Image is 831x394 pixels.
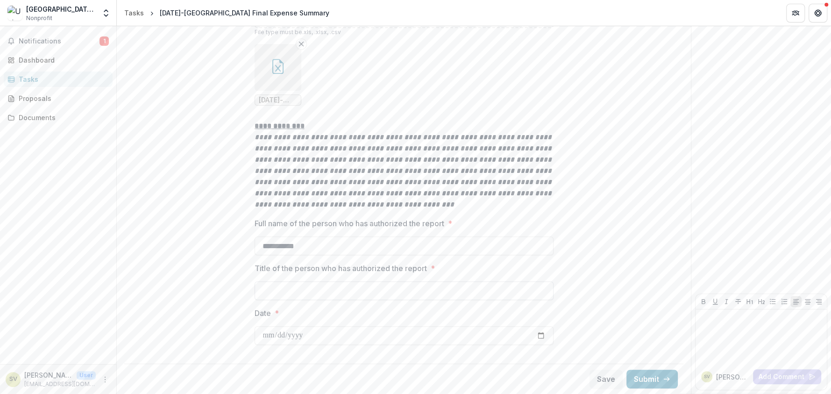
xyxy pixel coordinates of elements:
span: 1 [99,36,109,46]
p: Title of the person who has authorized the report [255,263,427,274]
a: Tasks [4,72,113,87]
button: Ordered List [779,296,790,307]
button: Partners [786,4,805,22]
button: Open entity switcher [99,4,113,22]
div: Dashboard [19,55,105,65]
button: Submit [626,370,678,388]
button: Italicize [721,296,732,307]
a: Dashboard [4,52,113,68]
span: Nonprofit [26,14,52,22]
button: Add Comment [753,369,821,384]
button: Remove File [296,38,307,50]
nav: breadcrumb [121,6,333,20]
button: Heading 2 [756,296,767,307]
button: Notifications1 [4,34,113,49]
div: Tasks [124,8,144,18]
button: Strike [732,296,744,307]
button: Align Center [802,296,813,307]
button: Get Help [809,4,827,22]
div: Proposals [19,93,105,103]
div: Stella, Elise Valentina [9,376,17,382]
button: More [99,374,111,385]
p: [PERSON_NAME] [PERSON_NAME] [24,370,73,380]
button: Align Left [790,296,802,307]
button: Bullet List [767,296,778,307]
button: Bold [698,296,709,307]
p: Full name of the person who has authorized the report [255,218,444,229]
img: University of Kansas Center for Research [7,6,22,21]
span: [DATE]-UK_Financial Report_Expense Summary_2022.08.01-2025.07.31_1003725_1003726.xlsx [259,96,297,104]
div: Documents [19,113,105,122]
div: Stella, Elise Valentina [704,374,710,379]
button: Underline [710,296,721,307]
a: Proposals [4,91,113,106]
p: [EMAIL_ADDRESS][DOMAIN_NAME] [24,380,96,388]
span: Notifications [19,37,99,45]
div: Tasks [19,74,105,84]
p: Date [255,308,271,319]
a: Tasks [121,6,148,20]
div: [DATE]-[GEOGRAPHIC_DATA] Final Expense Summary [160,8,329,18]
button: Heading 1 [744,296,755,307]
div: Remove File[DATE]-UK_Financial Report_Expense Summary_2022.08.01-2025.07.31_1003725_1003726.xlsx [255,44,301,106]
button: Align Right [813,296,824,307]
button: Save [590,370,623,388]
p: [PERSON_NAME] [716,372,749,382]
a: Documents [4,110,113,125]
div: [GEOGRAPHIC_DATA][US_STATE] for Research [26,4,96,14]
p: File type must be .xls, .xlsx, .csv [255,28,554,36]
p: User [77,371,96,380]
